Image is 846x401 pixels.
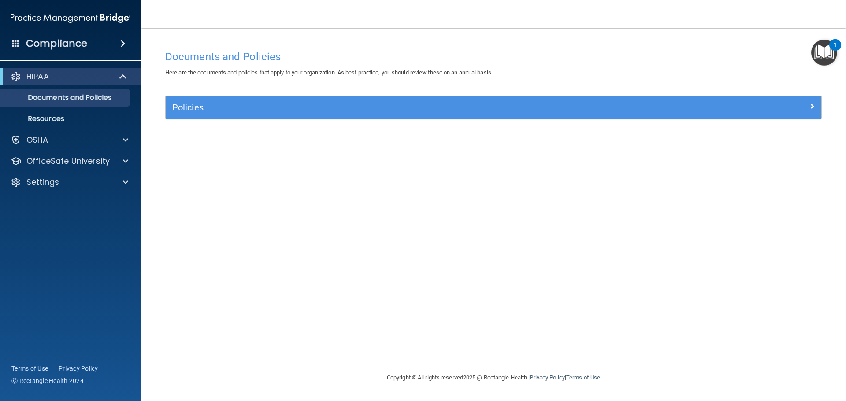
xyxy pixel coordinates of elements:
[11,71,128,82] a: HIPAA
[172,100,815,114] a: Policies
[172,103,651,112] h5: Policies
[6,93,126,102] p: Documents and Policies
[26,37,87,50] h4: Compliance
[11,135,128,145] a: OSHA
[26,135,48,145] p: OSHA
[26,177,59,188] p: Settings
[333,364,654,392] div: Copyright © All rights reserved 2025 @ Rectangle Health | |
[59,364,98,373] a: Privacy Policy
[11,9,130,27] img: PMB logo
[11,156,128,166] a: OfficeSafe University
[11,364,48,373] a: Terms of Use
[530,374,564,381] a: Privacy Policy
[165,51,822,63] h4: Documents and Policies
[26,156,110,166] p: OfficeSafe University
[165,69,493,76] span: Here are the documents and policies that apply to your organization. As best practice, you should...
[11,177,128,188] a: Settings
[26,71,49,82] p: HIPAA
[6,114,126,123] p: Resources
[811,40,837,66] button: Open Resource Center, 1 new notification
[694,338,835,374] iframe: Drift Widget Chat Controller
[834,45,837,56] div: 1
[11,376,84,385] span: Ⓒ Rectangle Health 2024
[566,374,600,381] a: Terms of Use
